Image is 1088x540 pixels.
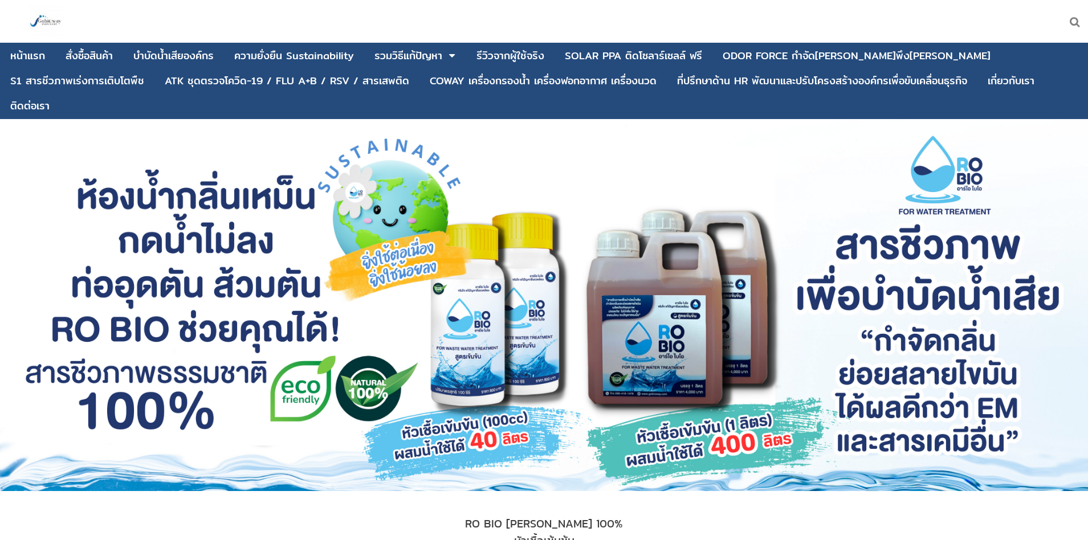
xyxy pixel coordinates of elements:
[430,70,657,92] a: COWAY เครื่องกรองน้ำ เครื่องฟอกอากาศ เครื่องนวด
[234,45,354,67] a: ความยั่งยืน Sustainability
[10,51,45,61] div: หน้าแรก
[988,76,1034,86] div: เกี่ยวกับเรา
[165,70,409,92] a: ATK ชุดตรวจโควิด-19 / FLU A+B / RSV / สารเสพติด
[723,45,991,67] a: ODOR FORCE กำจัด[PERSON_NAME]พึง[PERSON_NAME]
[133,51,214,61] div: บําบัดน้ำเสียองค์กร
[10,76,144,86] div: S1 สารชีวภาพเร่งการเติบโตพืช
[10,95,50,117] a: ติดต่อเรา
[133,45,214,67] a: บําบัดน้ำเสียองค์กร
[430,76,657,86] div: COWAY เครื่องกรองน้ำ เครื่องฟอกอากาศ เครื่องนวด
[165,76,409,86] div: ATK ชุดตรวจโควิด-19 / FLU A+B / RSV / สารเสพติด
[66,45,113,67] a: สั่งซื้อสินค้า
[28,5,63,39] img: large-1644130236041.jpg
[234,51,354,61] div: ความยั่งยืน Sustainability
[10,101,50,111] div: ติดต่อเรา
[677,70,967,92] a: ที่ปรึกษาด้าน HR พัฒนาและปรับโครงสร้างองค์กรเพื่อขับเคลื่อนธุรกิจ
[988,70,1034,92] a: เกี่ยวกับเรา
[66,51,113,61] div: สั่งซื้อสินค้า
[476,45,544,67] a: รีวิวจากผู้ใช้จริง
[374,51,442,61] div: รวมวิธีแก้ปัญหา
[10,45,45,67] a: หน้าแรก
[565,45,702,67] a: SOLAR PPA ติดโซลาร์เซลล์ ฟรี
[476,51,544,61] div: รีวิวจากผู้ใช้จริง
[723,51,991,61] div: ODOR FORCE กำจัด[PERSON_NAME]พึง[PERSON_NAME]
[677,76,967,86] div: ที่ปรึกษาด้าน HR พัฒนาและปรับโครงสร้างองค์กรเพื่อขับเคลื่อนธุรกิจ
[374,45,442,67] a: รวมวิธีแก้ปัญหา
[10,70,144,92] a: S1 สารชีวภาพเร่งการเติบโตพืช
[565,51,702,61] div: SOLAR PPA ติดโซลาร์เซลล์ ฟรี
